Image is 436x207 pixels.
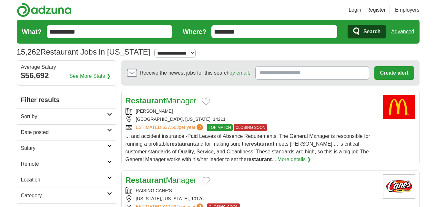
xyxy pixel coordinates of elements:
[17,156,116,172] a: Remote
[126,133,370,162] span: ... and accident insurance -Paid Leaves of Absence Requirements: The General Manager is responsib...
[247,157,272,162] strong: restaurant
[249,141,274,147] strong: restaurant
[21,70,112,81] div: $56,692
[17,46,40,58] span: 15,262
[136,109,173,114] a: [PERSON_NAME]
[374,66,414,80] button: Create alert
[395,6,420,14] a: Employers
[126,195,378,202] div: [US_STATE], [US_STATE], 10176
[17,3,72,17] img: Adzuna logo
[126,96,197,105] a: RestaurantManager
[21,129,107,136] h2: Date posted
[162,125,179,130] span: $37,563
[126,116,378,123] div: [GEOGRAPHIC_DATA], [US_STATE], 14211
[366,6,386,14] a: Register
[383,95,415,119] img: McDonald's logo
[17,172,116,188] a: Location
[17,109,116,124] a: Sort by
[126,176,166,184] strong: Restaurant
[17,91,116,109] h2: Filter results
[363,25,380,38] span: Search
[183,27,206,36] label: Where?
[22,27,42,36] label: What?
[21,144,107,152] h2: Salary
[21,65,112,70] div: Average Salary
[136,124,205,131] a: ESTIMATED:$37,563per year?
[126,96,166,105] strong: Restaurant
[21,160,107,168] h2: Remote
[202,98,210,105] button: Add to favorite jobs
[136,188,172,193] a: RAISING CANE'S
[278,156,311,163] a: More details ❯
[169,141,195,147] strong: restaurant
[21,113,107,120] h2: Sort by
[207,124,232,131] span: TOP MATCH
[348,25,386,38] button: Search
[21,192,107,200] h2: Category
[391,25,414,38] a: Advanced
[383,174,415,199] img: Raising Cane's logo
[140,69,250,77] span: Receive the newest jobs for this search :
[17,188,116,203] a: Category
[21,176,107,184] h2: Location
[349,6,361,14] a: Login
[234,124,267,131] span: CLOSING SOON
[69,72,111,80] a: See More Stats ❯
[229,70,249,76] a: by email
[197,124,203,130] span: ?
[17,124,116,140] a: Date posted
[126,176,197,184] a: RestaurantManager
[17,47,150,56] h1: Restaurant Jobs in [US_STATE]
[202,177,210,185] button: Add to favorite jobs
[17,140,116,156] a: Salary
